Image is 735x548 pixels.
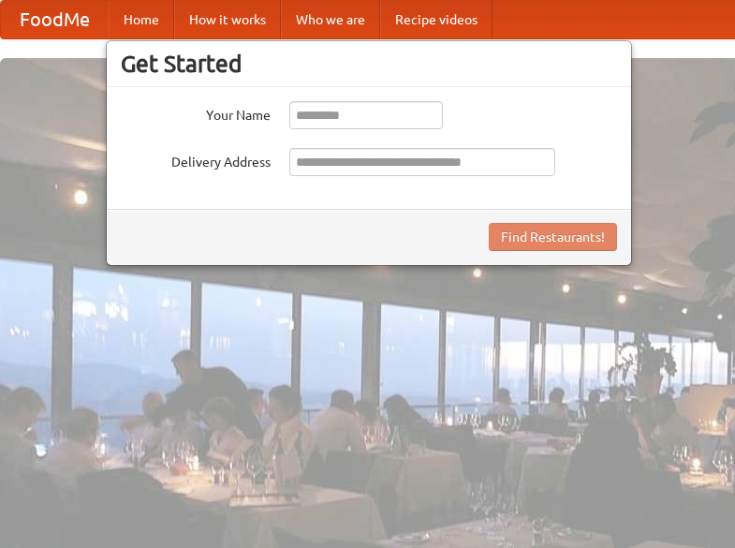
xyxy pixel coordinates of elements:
[174,1,281,38] a: How it works
[281,1,380,38] a: Who we are
[121,50,617,78] h3: Get Started
[121,148,271,171] label: Delivery Address
[121,101,271,125] label: Your Name
[489,223,617,251] button: Find Restaurants!
[1,1,109,38] a: FoodMe
[109,1,174,38] a: Home
[380,1,492,38] a: Recipe videos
